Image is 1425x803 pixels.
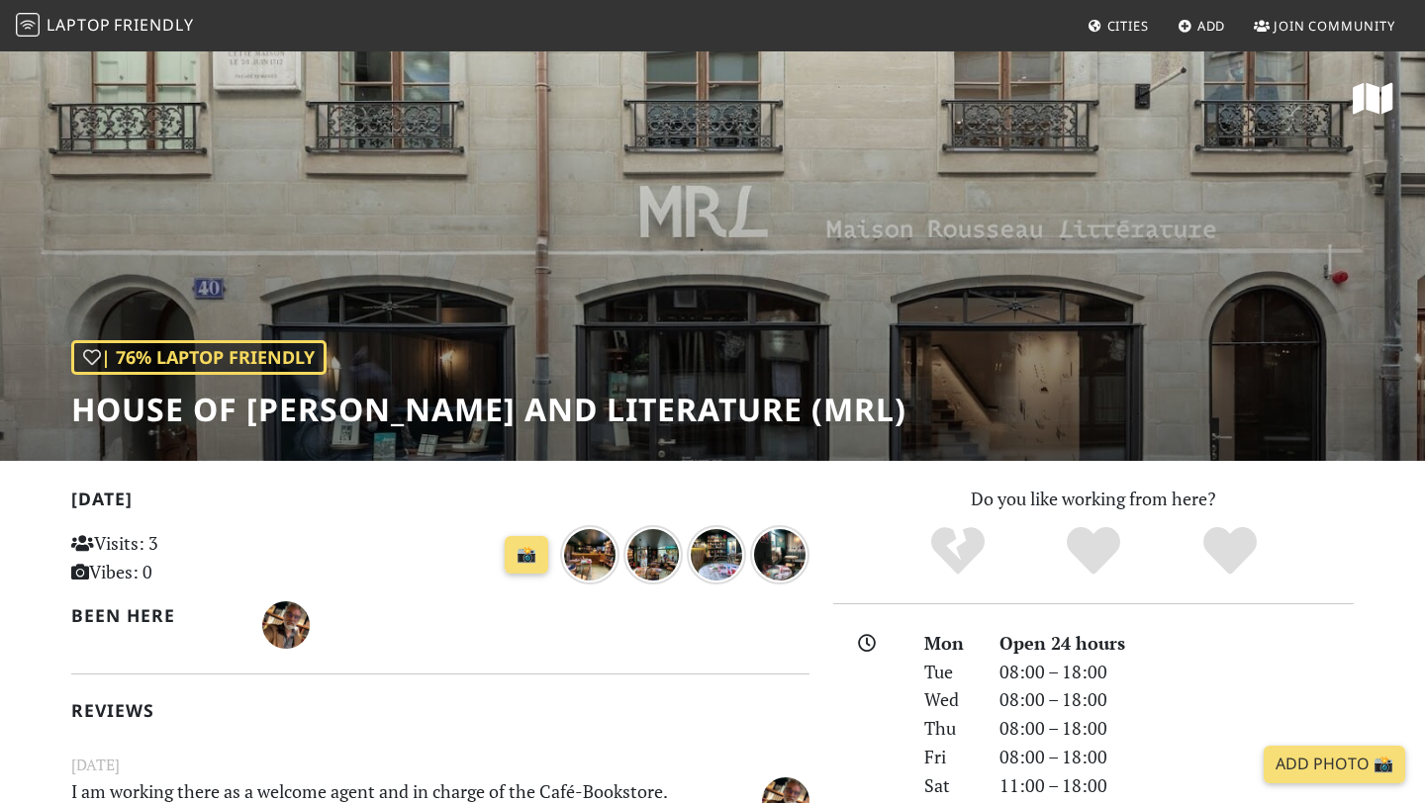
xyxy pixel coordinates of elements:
[1246,8,1403,44] a: Join Community
[1264,746,1405,783] a: Add Photo 📸
[71,700,809,721] h2: Reviews
[1025,524,1162,579] div: Yes
[988,743,1366,771] div: 08:00 – 18:00
[1274,17,1395,35] span: Join Community
[505,536,548,574] a: 📸
[988,658,1366,686] div: 08:00 – 18:00
[988,771,1366,800] div: 11:00 – 18:00
[988,714,1366,743] div: 08:00 – 18:00
[912,743,988,771] div: Fri
[912,771,988,800] div: Sat
[114,14,193,36] span: Friendly
[750,525,809,584] img: over 1 year ago
[623,540,687,564] a: over 1 year ago
[560,525,619,584] img: over 1 year ago
[988,629,1366,658] div: Open 24 hours
[1170,8,1234,44] a: Add
[912,658,988,686] div: Tue
[71,340,327,375] div: | 76% Laptop Friendly
[912,685,988,714] div: Wed
[262,611,310,635] span: Macia Serge
[1162,524,1298,579] div: Definitely!
[1107,17,1149,35] span: Cities
[988,685,1366,714] div: 08:00 – 18:00
[262,601,310,649] img: 5334-macia.jpg
[687,540,750,564] a: over 1 year ago
[623,525,683,584] img: over 1 year ago
[71,529,302,586] p: Visits: 3 Vibes: 0
[16,13,40,37] img: LaptopFriendly
[912,629,988,658] div: Mon
[1197,17,1226,35] span: Add
[560,540,623,564] a: over 1 year ago
[750,540,809,564] a: over 1 year ago
[1080,8,1157,44] a: Cities
[59,753,821,777] small: [DATE]
[71,605,238,626] h2: Been here
[687,525,746,584] img: over 1 year ago
[16,9,194,44] a: LaptopFriendly LaptopFriendly
[47,14,111,36] span: Laptop
[833,485,1354,513] p: Do you like working from here?
[71,489,809,517] h2: [DATE]
[912,714,988,743] div: Thu
[890,524,1026,579] div: No
[71,391,906,428] h1: House of [PERSON_NAME] and Literature (MRL)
